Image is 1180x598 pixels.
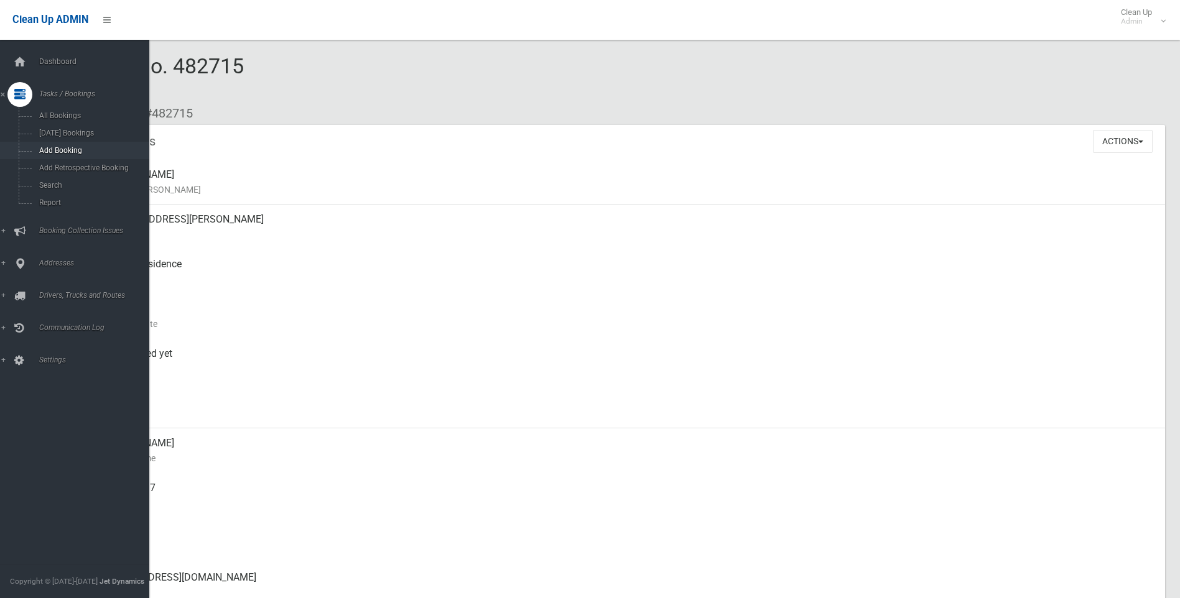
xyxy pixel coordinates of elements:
[35,57,159,66] span: Dashboard
[100,540,1155,555] small: Landline
[35,356,159,364] span: Settings
[35,146,148,155] span: Add Booking
[100,384,1155,428] div: [DATE]
[100,316,1155,331] small: Collection Date
[100,451,1155,466] small: Contact Name
[100,577,144,586] strong: Jet Dynamics
[100,339,1155,384] div: Not collected yet
[100,205,1155,249] div: [STREET_ADDRESS][PERSON_NAME]
[55,53,244,102] span: Booking No. 482715
[100,518,1155,563] div: None given
[100,294,1155,339] div: [DATE]
[35,198,148,207] span: Report
[100,428,1155,473] div: [PERSON_NAME]
[10,577,98,586] span: Copyright © [DATE]-[DATE]
[1115,7,1164,26] span: Clean Up
[35,90,159,98] span: Tasks / Bookings
[100,160,1155,205] div: [PERSON_NAME]
[100,272,1155,287] small: Pickup Point
[35,259,159,267] span: Addresses
[100,406,1155,421] small: Zone
[35,111,148,120] span: All Bookings
[100,495,1155,510] small: Mobile
[136,102,193,125] li: #482715
[100,473,1155,518] div: 0423489437
[35,181,148,190] span: Search
[100,249,1155,294] div: Front of Residence
[35,163,148,172] span: Add Retrospective Booking
[1093,130,1153,153] button: Actions
[35,291,159,300] span: Drivers, Trucks and Routes
[1121,17,1152,26] small: Admin
[35,226,159,235] span: Booking Collection Issues
[100,227,1155,242] small: Address
[100,361,1155,376] small: Collected At
[35,323,159,332] span: Communication Log
[100,182,1155,197] small: Name of [PERSON_NAME]
[12,14,88,25] span: Clean Up ADMIN
[35,129,148,137] span: [DATE] Bookings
